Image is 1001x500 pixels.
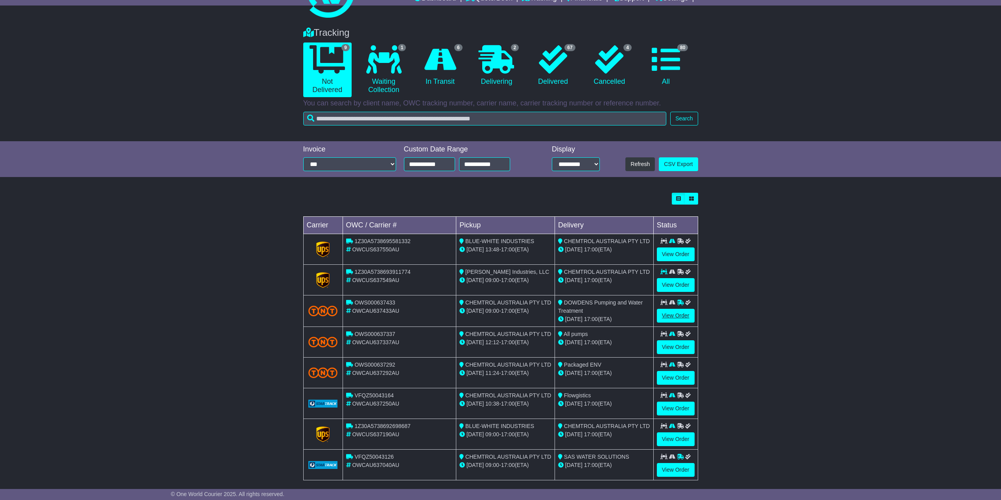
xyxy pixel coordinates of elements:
div: - (ETA) [459,245,551,254]
span: 17:00 [584,277,598,283]
div: (ETA) [558,315,650,323]
div: Tracking [299,27,702,39]
span: [DATE] [565,339,583,345]
a: View Order [657,340,695,354]
span: CHEMTROL AUSTRALIA PTY LTD [564,269,650,275]
span: [DATE] [466,370,484,376]
span: 17:00 [584,400,598,407]
span: 2 [511,44,519,51]
span: 09:00 [485,308,499,314]
td: Pickup [456,217,555,234]
a: View Order [657,371,695,385]
span: 17:00 [501,277,515,283]
span: 6 [454,44,463,51]
div: Invoice [303,145,396,154]
span: 9 [341,44,350,51]
a: View Order [657,463,695,477]
span: VFQZ50043126 [354,454,394,460]
td: Status [653,217,698,234]
span: [DATE] [466,431,484,437]
div: (ETA) [558,276,650,284]
img: TNT_Domestic.png [308,367,338,378]
div: - (ETA) [459,276,551,284]
span: OWS000637292 [354,362,395,368]
span: VFQZ50043164 [354,392,394,399]
a: 2 Delivering [472,42,521,89]
span: 09:00 [485,277,499,283]
td: OWC / Carrier # [343,217,456,234]
img: GetCarrierServiceLogo [308,461,338,469]
div: Custom Date Range [404,145,530,154]
span: OWCUS637190AU [352,431,399,437]
div: (ETA) [558,369,650,377]
span: [DATE] [565,431,583,437]
span: 1 [398,44,406,51]
span: [DATE] [466,246,484,253]
img: TNT_Domestic.png [308,306,338,316]
img: GetCarrierServiceLogo [308,400,338,408]
span: [DATE] [466,462,484,468]
span: BLUE-WHITE INDUSTRIES [465,423,534,429]
div: Display [552,145,600,154]
span: 17:00 [501,462,515,468]
p: You can search by client name, OWC tracking number, carrier name, carrier tracking number or refe... [303,99,698,108]
div: - (ETA) [459,307,551,315]
span: 09:00 [485,431,499,437]
span: OWCAU637040AU [352,462,399,468]
span: 13:48 [485,246,499,253]
span: CHEMTROL AUSTRALIA PTY LTD [465,299,551,306]
button: Search [670,112,698,125]
span: [DATE] [565,370,583,376]
span: CHEMTROL AUSTRALIA PTY LTD [564,423,650,429]
div: - (ETA) [459,430,551,439]
span: OWCUS637549AU [352,277,399,283]
span: [DATE] [466,339,484,345]
span: 17:00 [584,246,598,253]
a: 9 Not Delivered [303,42,352,97]
a: 6 In Transit [416,42,464,89]
span: 17:00 [501,370,515,376]
span: 1Z30A5738695581332 [354,238,410,244]
span: 80 [677,44,688,51]
span: 67 [564,44,575,51]
span: OWS000637337 [354,331,395,337]
span: 17:00 [584,431,598,437]
a: View Order [657,432,695,446]
span: OWS000637433 [354,299,395,306]
td: Delivery [555,217,653,234]
span: Flowgistics [564,392,591,399]
span: 12:12 [485,339,499,345]
span: OWCAU637292AU [352,370,399,376]
img: GetCarrierServiceLogo [316,272,330,288]
div: (ETA) [558,338,650,347]
span: © One World Courier 2025. All rights reserved. [171,491,284,497]
span: 17:00 [501,339,515,345]
span: 1Z30A5738692698687 [354,423,410,429]
span: Packaged ENV [564,362,601,368]
a: View Order [657,402,695,415]
span: DOWDENS Pumping and Water Treatment [558,299,643,314]
span: 17:00 [501,308,515,314]
span: [DATE] [565,462,583,468]
span: 17:00 [584,462,598,468]
span: CHEMTROL AUSTRALIA PTY LTD [564,238,650,244]
div: - (ETA) [459,369,551,377]
span: 11:24 [485,370,499,376]
span: [DATE] [565,400,583,407]
div: - (ETA) [459,461,551,469]
td: Carrier [303,217,343,234]
a: 4 Cancelled [585,42,634,89]
a: 67 Delivered [529,42,577,89]
span: CHEMTROL AUSTRALIA PTY LTD [465,362,551,368]
img: GetCarrierServiceLogo [316,426,330,442]
a: 1 Waiting Collection [359,42,408,97]
div: (ETA) [558,245,650,254]
span: 17:00 [584,316,598,322]
span: OWCAU637337AU [352,339,399,345]
span: [DATE] [466,277,484,283]
span: All pumps [564,331,588,337]
div: - (ETA) [459,400,551,408]
span: CHEMTROL AUSTRALIA PTY LTD [465,454,551,460]
span: OWCAU637433AU [352,308,399,314]
span: 17:00 [584,339,598,345]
